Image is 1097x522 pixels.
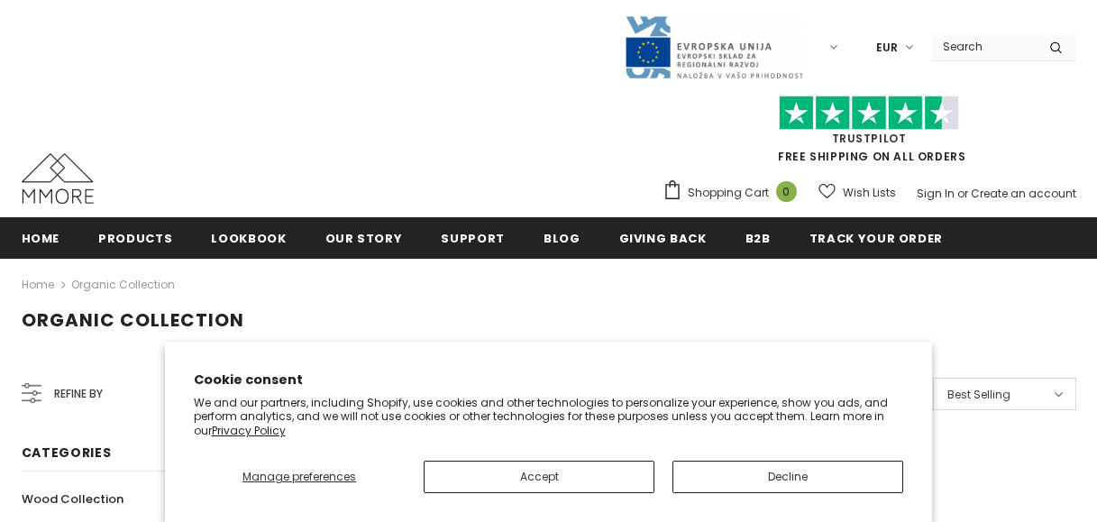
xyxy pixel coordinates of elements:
[624,14,804,80] img: Javni Razpis
[663,104,1076,164] span: FREE SHIPPING ON ALL ORDERS
[947,386,1010,404] span: Best Selling
[22,307,244,333] span: Organic Collection
[441,230,505,247] span: support
[194,371,904,389] h2: Cookie consent
[98,230,172,247] span: Products
[818,177,896,208] a: Wish Lists
[98,217,172,258] a: Products
[22,274,54,296] a: Home
[832,131,907,146] a: Trustpilot
[22,230,60,247] span: Home
[688,184,769,202] span: Shopping Cart
[876,39,898,57] span: EUR
[624,39,804,54] a: Javni Razpis
[424,461,654,493] button: Accept
[776,181,797,202] span: 0
[325,230,403,247] span: Our Story
[22,153,94,204] img: MMORE Cases
[544,230,580,247] span: Blog
[22,490,123,508] span: Wood Collection
[957,186,968,201] span: or
[194,396,904,438] p: We and our partners, including Shopify, use cookies and other technologies to personalize your ex...
[663,179,806,206] a: Shopping Cart 0
[971,186,1076,201] a: Create an account
[619,230,707,247] span: Giving back
[917,186,955,201] a: Sign In
[212,423,286,438] a: Privacy Policy
[211,230,286,247] span: Lookbook
[619,217,707,258] a: Giving back
[22,483,123,515] a: Wood Collection
[809,217,943,258] a: Track your order
[441,217,505,258] a: support
[809,230,943,247] span: Track your order
[672,461,903,493] button: Decline
[22,217,60,258] a: Home
[22,444,112,462] span: Categories
[242,469,356,484] span: Manage preferences
[932,33,1036,60] input: Search Site
[211,217,286,258] a: Lookbook
[843,184,896,202] span: Wish Lists
[544,217,580,258] a: Blog
[325,217,403,258] a: Our Story
[779,96,959,131] img: Trust Pilot Stars
[194,461,406,493] button: Manage preferences
[71,277,175,292] a: Organic Collection
[54,384,103,404] span: Refine by
[745,230,771,247] span: B2B
[745,217,771,258] a: B2B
